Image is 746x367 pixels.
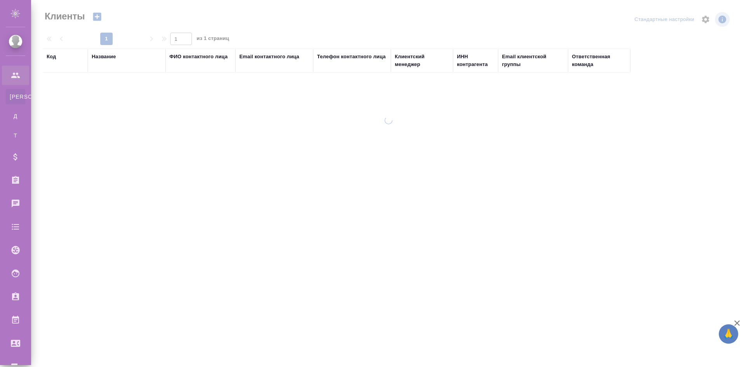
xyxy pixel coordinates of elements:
div: Email клиентской группы [502,53,564,68]
span: [PERSON_NAME] [10,93,21,101]
div: Ответственная команда [572,53,626,68]
div: ФИО контактного лица [169,53,228,61]
div: Email контактного лица [239,53,299,61]
div: Код [47,53,56,61]
div: Название [92,53,116,61]
div: Телефон контактного лица [317,53,386,61]
div: Клиентский менеджер [395,53,449,68]
div: ИНН контрагента [457,53,494,68]
button: 🙏 [719,324,738,344]
span: 🙏 [722,326,735,342]
span: Д [10,112,21,120]
a: [PERSON_NAME] [6,89,25,104]
a: Т [6,128,25,143]
span: Т [10,132,21,139]
a: Д [6,108,25,124]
